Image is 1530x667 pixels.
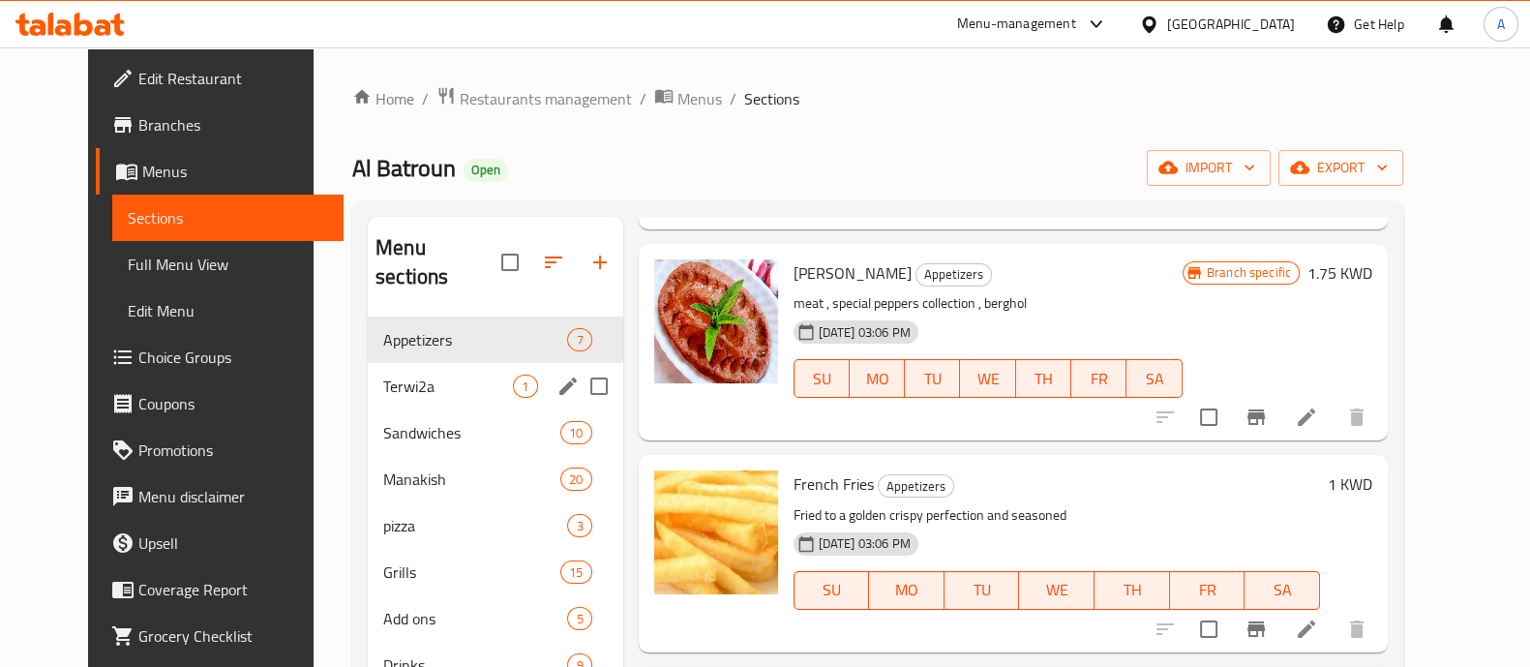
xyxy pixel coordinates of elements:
[96,613,344,659] a: Grocery Checklist
[945,571,1020,610] button: TU
[879,475,953,498] span: Appetizers
[677,87,722,110] span: Menus
[96,102,344,148] a: Branches
[142,160,328,183] span: Menus
[1188,609,1229,650] span: Select to update
[383,468,560,491] span: Manakish
[1071,359,1126,398] button: FR
[1147,150,1271,186] button: import
[368,456,622,502] div: Manakish20
[138,624,328,648] span: Grocery Checklist
[1295,618,1318,641] a: Edit menu item
[352,146,456,190] span: Al Batroun
[957,13,1076,36] div: Menu-management
[513,375,537,398] div: items
[1233,394,1279,440] button: Branch-specific-item
[952,576,1012,604] span: TU
[878,474,954,498] div: Appetizers
[560,421,591,444] div: items
[128,206,328,229] span: Sections
[968,365,1007,393] span: WE
[375,233,500,291] h2: Menu sections
[352,86,1403,111] nav: breadcrumb
[567,328,591,351] div: items
[383,514,567,537] span: pizza
[1162,156,1255,180] span: import
[1079,365,1119,393] span: FR
[640,87,646,110] li: /
[1233,606,1279,652] button: Branch-specific-item
[811,323,918,342] span: [DATE] 03:06 PM
[1019,571,1095,610] button: WE
[794,571,870,610] button: SU
[960,359,1015,398] button: WE
[1188,397,1229,438] span: Select to update
[383,607,567,630] span: Add ons
[96,55,344,102] a: Edit Restaurant
[654,259,778,383] img: Kobbeh Nayyeh
[383,375,513,398] span: Terwi2a
[811,534,918,553] span: [DATE] 03:06 PM
[913,365,952,393] span: TU
[368,595,622,642] div: Add ons5
[138,531,328,555] span: Upsell
[1245,571,1320,610] button: SA
[138,392,328,415] span: Coupons
[96,148,344,195] a: Menus
[383,328,567,351] span: Appetizers
[138,439,328,462] span: Promotions
[138,113,328,136] span: Branches
[802,576,862,604] span: SU
[96,566,344,613] a: Coverage Report
[915,263,992,287] div: Appetizers
[460,87,632,110] span: Restaurants management
[138,485,328,508] span: Menu disclaimer
[138,578,328,601] span: Coverage Report
[368,549,622,595] div: Grills15
[96,520,344,566] a: Upsell
[368,363,622,409] div: Terwi2a1edit
[112,288,344,334] a: Edit Menu
[96,380,344,427] a: Coupons
[794,503,1320,528] p: Fried to a golden crispy perfection and seasoned
[383,561,560,584] span: Grills
[1334,606,1380,652] button: delete
[1178,576,1238,604] span: FR
[383,421,560,444] span: Sandwiches
[916,263,991,286] span: Appetizers
[436,86,632,111] a: Restaurants management
[128,253,328,276] span: Full Menu View
[850,359,905,398] button: MO
[490,242,530,283] span: Select all sections
[1024,365,1064,393] span: TH
[368,409,622,456] div: Sandwiches10
[654,86,722,111] a: Menus
[568,331,590,349] span: 7
[794,359,850,398] button: SU
[138,346,328,369] span: Choice Groups
[368,317,622,363] div: Appetizers7
[554,372,583,401] button: edit
[730,87,736,110] li: /
[464,162,508,178] span: Open
[1252,576,1312,604] span: SA
[560,561,591,584] div: items
[1278,150,1403,186] button: export
[869,571,945,610] button: MO
[568,517,590,535] span: 3
[877,576,937,604] span: MO
[530,239,577,286] span: Sort sections
[138,67,328,90] span: Edit Restaurant
[794,291,1183,316] p: meat , special peppers collection , berghol
[1295,406,1318,429] a: Edit menu item
[802,365,842,393] span: SU
[794,470,874,499] span: French Fries
[561,563,590,582] span: 15
[464,159,508,182] div: Open
[1095,571,1170,610] button: TH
